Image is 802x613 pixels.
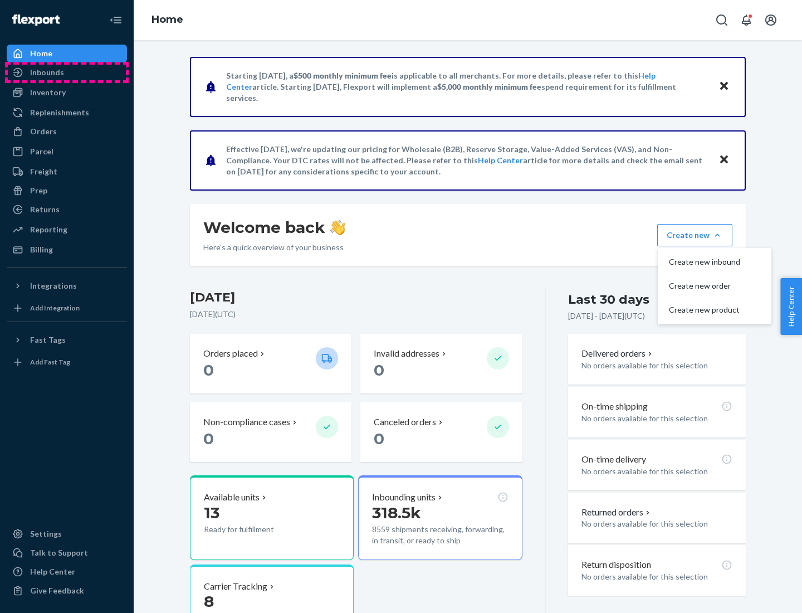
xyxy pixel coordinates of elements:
[581,571,732,582] p: No orders available for this selection
[372,524,508,546] p: 8559 shipments receiving, forwarding, in transit, or ready to ship
[7,277,127,295] button: Integrations
[30,185,47,196] div: Prep
[7,182,127,200] a: Prep
[581,360,732,371] p: No orders available for this selection
[30,224,67,235] div: Reporting
[568,291,649,308] div: Last 30 days
[30,244,53,255] div: Billing
[7,64,127,81] a: Inbounds
[203,416,290,429] p: Non-compliance cases
[30,48,52,59] div: Home
[203,429,214,448] span: 0
[760,9,782,31] button: Open account menu
[581,347,654,360] button: Delivered orders
[735,9,757,31] button: Open notifications
[190,402,351,462] button: Non-compliance cases 0
[30,204,60,215] div: Returns
[7,299,127,317] a: Add Integration
[7,163,127,181] a: Freight
[190,289,522,306] h3: [DATE]
[374,361,384,380] span: 0
[581,413,732,424] p: No orders available for this selection
[581,558,651,571] p: Return disposition
[204,592,214,611] span: 8
[374,416,436,429] p: Canceled orders
[360,334,522,393] button: Invalid addresses 0
[437,82,541,91] span: $5,000 monthly minimum fee
[30,67,64,78] div: Inbounds
[203,347,258,360] p: Orders placed
[203,242,345,253] p: Here’s a quick overview of your business
[151,13,183,26] a: Home
[7,143,127,160] a: Parcel
[7,544,127,562] a: Talk to Support
[105,9,127,31] button: Close Navigation
[669,258,740,266] span: Create new inbound
[30,585,84,596] div: Give Feedback
[30,334,66,346] div: Fast Tags
[30,146,53,157] div: Parcel
[7,582,127,600] button: Give Feedback
[657,224,732,246] button: Create newCreate new inboundCreate new orderCreate new product
[7,331,127,349] button: Fast Tags
[7,525,127,543] a: Settings
[190,309,522,320] p: [DATE] ( UTC )
[717,152,731,168] button: Close
[204,503,219,522] span: 13
[226,144,708,177] p: Effective [DATE], we're updating our pricing for Wholesale (B2B), Reserve Storage, Value-Added Se...
[30,528,62,539] div: Settings
[660,274,769,298] button: Create new order
[190,475,354,560] button: Available units13Ready for fulfillment
[204,524,307,535] p: Ready for fulfillment
[30,166,57,177] div: Freight
[7,123,127,140] a: Orders
[581,400,648,413] p: On-time shipping
[7,84,127,101] a: Inventory
[226,70,708,104] p: Starting [DATE], a is applicable to all merchants. For more details, please refer to this article...
[203,217,345,237] h1: Welcome back
[30,87,66,98] div: Inventory
[581,453,646,466] p: On-time delivery
[478,155,523,165] a: Help Center
[204,580,267,593] p: Carrier Tracking
[372,503,421,522] span: 318.5k
[203,361,214,380] span: 0
[711,9,733,31] button: Open Search Box
[358,475,522,560] button: Inbounding units318.5k8559 shipments receiving, forwarding, in transit, or ready to ship
[360,402,522,462] button: Canceled orders 0
[30,547,88,558] div: Talk to Support
[581,466,732,477] p: No orders available for this selection
[30,303,80,313] div: Add Integration
[669,282,740,290] span: Create new order
[30,107,89,118] div: Replenishments
[12,14,60,26] img: Flexport logo
[7,104,127,121] a: Replenishments
[660,250,769,274] button: Create new inbound
[330,220,345,235] img: hand-wave emoji
[30,280,77,291] div: Integrations
[660,298,769,322] button: Create new product
[7,221,127,239] a: Reporting
[190,334,351,393] button: Orders placed 0
[7,563,127,581] a: Help Center
[7,201,127,218] a: Returns
[581,518,732,529] p: No orders available for this selection
[143,4,192,36] ol: breadcrumbs
[581,506,652,519] button: Returned orders
[780,278,802,335] button: Help Center
[7,241,127,259] a: Billing
[669,306,740,314] span: Create new product
[374,347,439,360] p: Invalid addresses
[294,71,392,80] span: $500 monthly minimum fee
[7,353,127,371] a: Add Fast Tag
[372,491,436,504] p: Inbounding units
[30,126,57,137] div: Orders
[30,357,70,367] div: Add Fast Tag
[717,79,731,95] button: Close
[7,45,127,62] a: Home
[374,429,384,448] span: 0
[568,310,645,322] p: [DATE] - [DATE] ( UTC )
